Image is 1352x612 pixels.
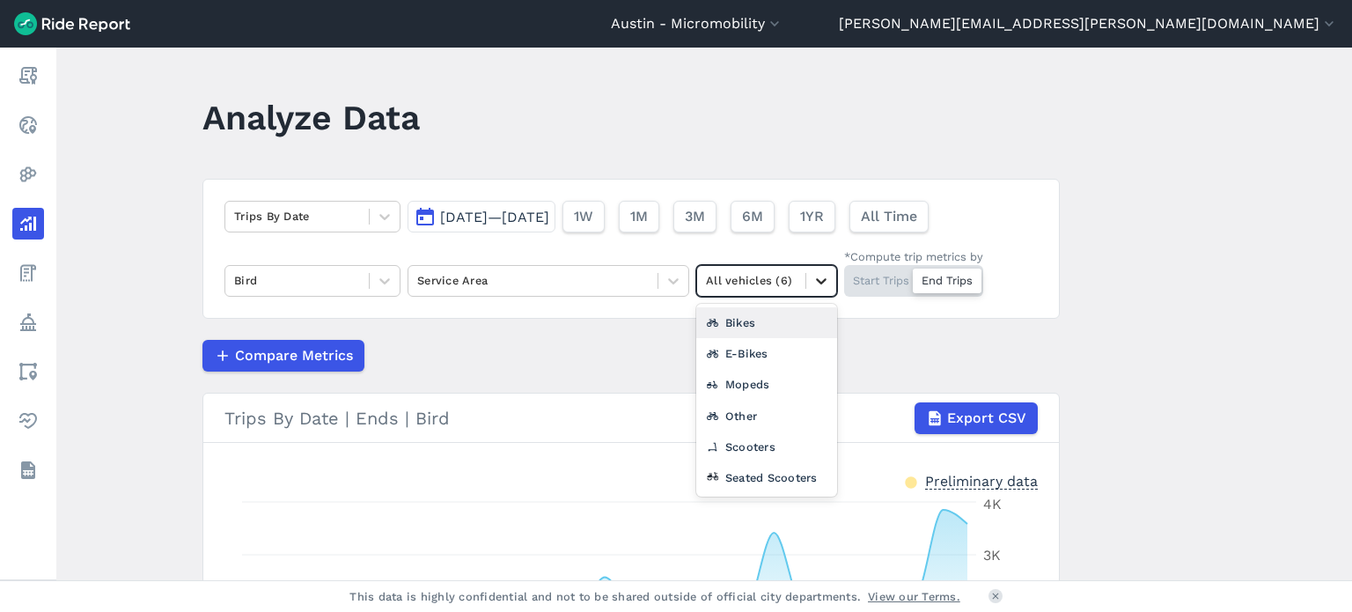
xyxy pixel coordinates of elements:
[12,257,44,289] a: Fees
[14,12,130,35] img: Ride Report
[12,405,44,437] a: Health
[202,93,420,142] h1: Analyze Data
[202,340,364,372] button: Compare Metrics
[696,401,837,431] div: Other
[925,471,1038,490] div: Preliminary data
[12,454,44,486] a: Datasets
[800,206,824,227] span: 1YR
[868,588,960,605] a: View our Terms.
[224,402,1038,434] div: Trips By Date | Ends | Bird
[12,208,44,240] a: Analyze
[408,201,555,232] button: [DATE]—[DATE]
[696,431,837,462] div: Scooters
[630,206,648,227] span: 1M
[12,159,44,190] a: Heatmaps
[789,201,835,232] button: 1YR
[611,13,783,34] button: Austin - Micromobility
[696,307,837,338] div: Bikes
[440,209,549,225] span: [DATE]—[DATE]
[619,201,659,232] button: 1M
[731,201,775,232] button: 6M
[696,462,837,493] div: Seated Scooters
[235,345,353,366] span: Compare Metrics
[915,402,1038,434] button: Export CSV
[947,408,1026,429] span: Export CSV
[12,109,44,141] a: Realtime
[983,547,1001,564] tspan: 3K
[849,201,929,232] button: All Time
[839,13,1338,34] button: [PERSON_NAME][EMAIL_ADDRESS][PERSON_NAME][DOMAIN_NAME]
[742,206,763,227] span: 6M
[696,338,837,369] div: E-Bikes
[673,201,716,232] button: 3M
[562,201,605,232] button: 1W
[685,206,705,227] span: 3M
[983,496,1002,512] tspan: 4K
[844,248,983,265] div: *Compute trip metrics by
[12,60,44,92] a: Report
[861,206,917,227] span: All Time
[696,369,837,400] div: Mopeds
[12,306,44,338] a: Policy
[12,356,44,387] a: Areas
[574,206,593,227] span: 1W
